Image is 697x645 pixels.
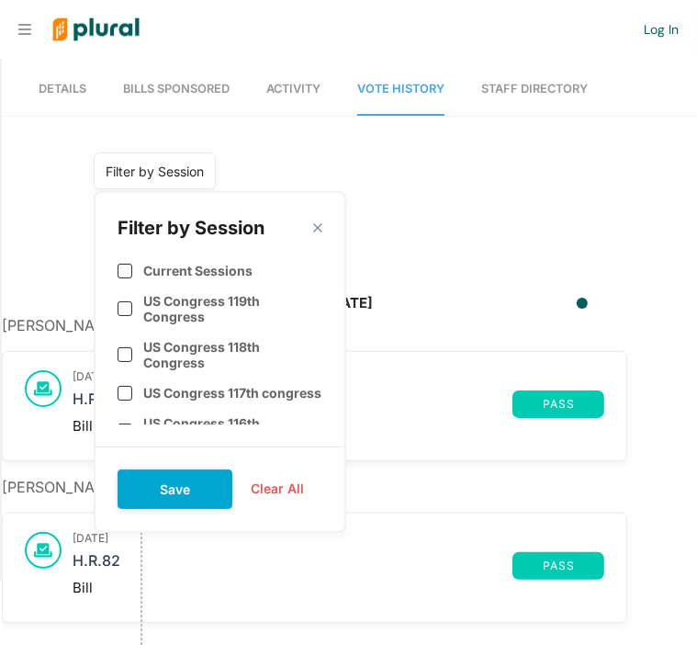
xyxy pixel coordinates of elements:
label: Current Sessions [143,263,253,278]
span: pass [523,560,593,571]
button: Save [118,470,232,509]
a: Details [39,63,86,116]
span: [PERSON_NAME] voted [2,478,186,496]
div: Filter by Session [106,162,204,181]
a: Vote History [357,63,444,116]
div: Bill [73,580,604,596]
h3: [DATE] [73,532,604,545]
img: Logo for Plural [39,1,153,59]
span: Details [39,82,86,96]
div: Filter by Session [118,215,264,241]
label: US Congress 117th congress [143,385,321,401]
button: Clear All [232,475,322,503]
span: pass [523,399,593,410]
span: Activity [266,82,320,96]
span: [PERSON_NAME] voted [2,316,191,334]
a: H.R.82 [73,552,512,580]
a: Log In [644,21,679,38]
a: Staff Directory [481,63,588,116]
h3: [DATE] [73,370,604,383]
a: Activity [266,63,320,116]
label: US Congress 119th Congress [143,293,322,324]
span: Bills Sponsored [123,82,230,96]
label: US Congress 118th Congress [143,339,322,370]
a: H.R.10545 [73,390,512,418]
span: Vote History [357,82,444,96]
a: Bills Sponsored [123,63,230,116]
div: [DATE] [326,293,373,314]
label: US Congress 116th Congress [143,415,322,447]
div: Bill [73,418,604,435]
